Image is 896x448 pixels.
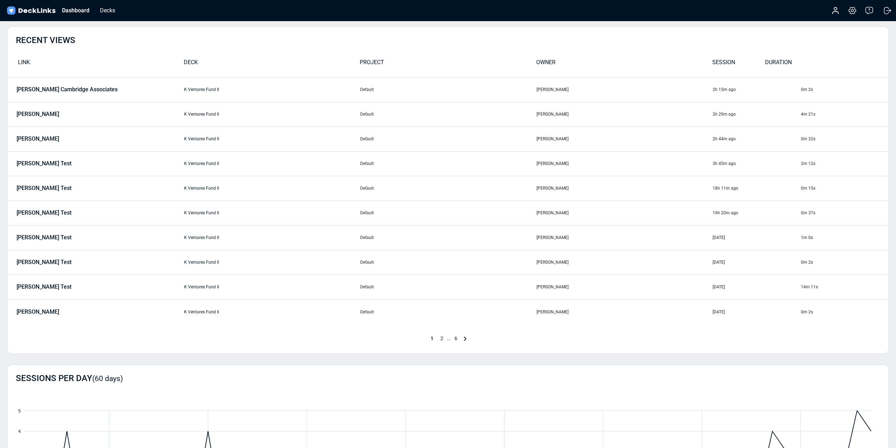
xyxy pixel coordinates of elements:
span: ... [447,336,451,341]
p: [PERSON_NAME] Cambridge Associates [17,86,118,93]
a: K Ventures Fund II [184,186,219,191]
div: 19h 20m ago [713,210,800,216]
div: 2h 44m ago [713,136,800,142]
div: 0m 2s [801,309,888,315]
p: [PERSON_NAME] Test [17,160,71,167]
p: [PERSON_NAME] Test [17,284,71,290]
div: [DATE] [713,284,800,290]
td: [PERSON_NAME] [536,77,713,102]
div: [DATE] [713,309,800,315]
p: [PERSON_NAME] Test [17,259,71,265]
a: K Ventures Fund II [184,161,219,166]
td: Default [360,77,536,102]
div: 14m 11s [801,284,888,290]
p: [PERSON_NAME] Test [17,234,71,241]
div: 0m 37s [801,210,888,216]
p: [PERSON_NAME] Test [17,210,71,216]
a: [PERSON_NAME] Test [8,185,139,191]
a: K Ventures Fund II [184,309,219,314]
a: [PERSON_NAME] Test [8,284,139,290]
h2: RECENT VIEWS [16,35,75,45]
td: [PERSON_NAME] [536,102,713,127]
td: Default [360,201,536,225]
a: [PERSON_NAME] Test [8,259,139,265]
a: [PERSON_NAME] Cambridge Associates [8,86,139,93]
td: Default [360,250,536,275]
td: Default [360,102,536,127]
div: DURATION [765,58,818,70]
div: 18h 11m ago [713,185,800,191]
div: Dashboard [58,6,93,15]
div: PROJECT [360,58,536,70]
div: 4m 21s [801,111,888,117]
td: [PERSON_NAME] [536,127,713,151]
a: K Ventures Fund II [184,210,219,215]
a: K Ventures Fund II [184,260,219,265]
td: Default [360,176,536,201]
span: 2 [437,336,447,341]
a: [PERSON_NAME] [8,111,139,117]
img: DeckLinks [6,6,57,16]
div: 0m 2s [801,86,888,93]
div: LINK [7,58,184,70]
p: [PERSON_NAME] Test [17,185,71,191]
a: [PERSON_NAME] Test [8,210,139,216]
div: 1m 0s [801,234,888,241]
a: K Ventures Fund II [184,112,219,117]
div: OWNER [536,58,713,70]
div: 0m 15s [801,185,888,191]
tspan: 4 [18,429,21,434]
div: Decks [96,6,119,15]
td: Default [360,299,536,324]
div: [DATE] [713,234,800,241]
a: K Ventures Fund II [184,235,219,240]
h2: SESSIONS PER DAY [16,373,123,383]
span: 1 [427,336,437,341]
td: [PERSON_NAME] [536,299,713,324]
a: [PERSON_NAME] [8,309,139,315]
td: [PERSON_NAME] [536,275,713,299]
div: 2h 15m ago [713,86,800,93]
p: [PERSON_NAME] [17,111,59,117]
div: 0m 32s [801,136,888,142]
a: K Ventures Fund II [184,136,219,141]
p: [PERSON_NAME] [17,309,59,315]
td: [PERSON_NAME] [536,225,713,250]
td: Default [360,151,536,176]
td: [PERSON_NAME] [536,176,713,201]
a: K Ventures Fund II [184,87,219,92]
a: [PERSON_NAME] Test [8,234,139,241]
p: [PERSON_NAME] [17,136,59,142]
small: (60 days) [92,374,123,383]
tspan: 5 [18,408,21,413]
span: 6 [451,336,461,341]
div: DECK [184,58,360,70]
a: [PERSON_NAME] [8,136,139,142]
a: [PERSON_NAME] Test [8,160,139,167]
a: K Ventures Fund II [184,284,219,289]
div: 2m 12s [801,160,888,167]
div: 2h 29m ago [713,111,800,117]
td: [PERSON_NAME] [536,250,713,275]
div: SESSION [712,58,765,70]
td: Default [360,225,536,250]
div: [DATE] [713,259,800,265]
td: [PERSON_NAME] [536,201,713,225]
td: Default [360,127,536,151]
td: [PERSON_NAME] [536,151,713,176]
div: 3h 45m ago [713,160,800,167]
div: 0m 2s [801,259,888,265]
td: Default [360,275,536,299]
